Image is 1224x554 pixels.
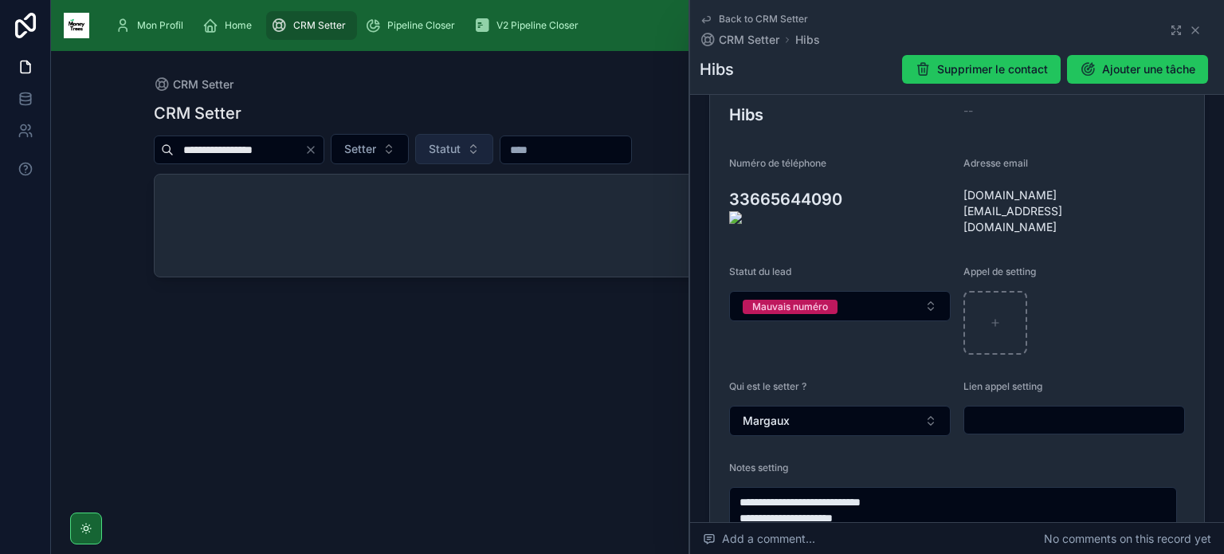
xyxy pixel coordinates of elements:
a: CRM Setter [266,11,357,40]
h1: Hibs [700,58,734,81]
span: Back to CRM Setter [719,13,808,26]
a: Pipeline Closer [360,11,466,40]
span: Notes setting [729,462,788,473]
button: Clear [304,143,324,156]
div: scrollable content [102,8,1160,43]
span: Mon Profil [137,19,183,32]
onoff-telecom-ce-phone-number-wrapper: 33665644090 [729,190,842,209]
button: Select Button [729,291,951,321]
button: Select Button [729,406,951,436]
img: actions-icon.png [729,211,951,224]
span: Statut [429,141,461,157]
button: Ajouter une tâche [1067,55,1208,84]
span: Adresse email [963,157,1028,169]
span: Numéro de téléphone [729,157,826,169]
h1: CRM Setter [154,102,241,124]
button: Select Button [331,134,409,164]
span: Lien appel setting [963,380,1042,392]
h3: Hibs [729,103,951,127]
span: Ajouter une tâche [1102,61,1195,77]
a: Hibs [795,32,820,48]
span: Supprimer le contact [937,61,1048,77]
span: [DOMAIN_NAME][EMAIL_ADDRESS][DOMAIN_NAME] [963,187,1107,235]
a: Home [198,11,263,40]
span: Appel de setting [963,265,1036,277]
img: App logo [64,13,89,38]
button: Select Button [415,134,493,164]
span: Qui est le setter ? [729,380,806,392]
span: Margaux [743,413,790,429]
div: Mauvais numéro [752,300,828,314]
span: -- [963,103,973,119]
span: CRM Setter [719,32,779,48]
a: Mon Profil [110,11,194,40]
span: CRM Setter [293,19,346,32]
span: V2 Pipeline Closer [496,19,579,32]
span: Add a comment... [703,531,815,547]
span: Statut du lead [729,265,791,277]
span: CRM Setter [173,77,233,92]
a: Back to CRM Setter [700,13,808,26]
span: Setter [344,141,376,157]
span: Home [225,19,252,32]
button: Supprimer le contact [902,55,1061,84]
a: CRM Setter [154,77,233,92]
a: CRM Setter [700,32,779,48]
a: V2 Pipeline Closer [469,11,590,40]
span: Pipeline Closer [387,19,455,32]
